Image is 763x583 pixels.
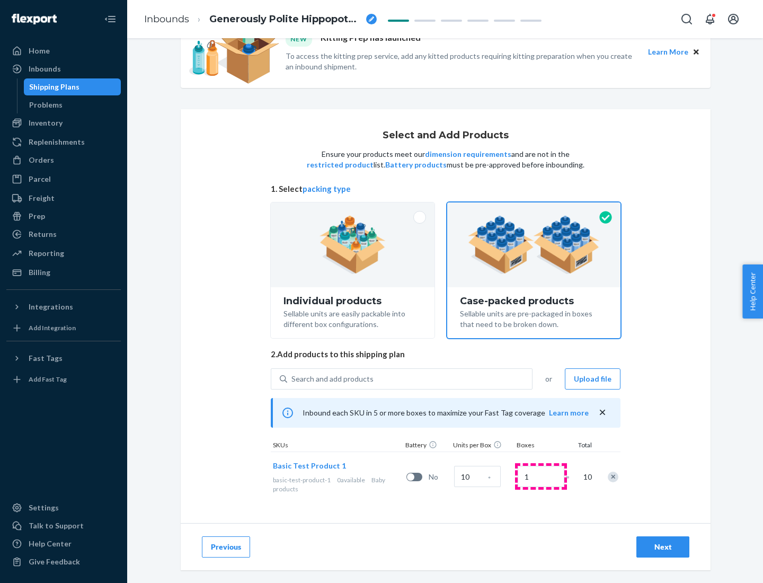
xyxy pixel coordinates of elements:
[742,264,763,319] button: Help Center
[425,149,511,160] button: dimension requirements
[636,536,689,558] button: Next
[29,556,80,567] div: Give Feedback
[29,323,76,332] div: Add Integration
[545,374,552,384] span: or
[385,160,447,170] button: Battery products
[565,368,620,390] button: Upload file
[307,160,374,170] button: restricted product
[454,466,501,487] input: Case Quantity
[286,32,312,46] div: NEW
[29,229,57,240] div: Returns
[6,320,121,337] a: Add Integration
[271,398,620,428] div: Inbound each SKU in 5 or more boxes to maximize your Fast Tag coverage
[6,134,121,151] a: Replenishments
[29,64,61,74] div: Inbounds
[303,183,351,195] button: packing type
[676,8,697,30] button: Open Search Box
[29,211,45,222] div: Prep
[29,248,64,259] div: Reporting
[6,499,121,516] a: Settings
[24,78,121,95] a: Shipping Plans
[291,374,374,384] div: Search and add products
[514,440,567,452] div: Boxes
[271,440,403,452] div: SKUs
[271,349,620,360] span: 2. Add products to this shipping plan
[29,155,54,165] div: Orders
[6,114,121,131] a: Inventory
[29,353,63,364] div: Fast Tags
[460,306,608,330] div: Sellable units are pre-packaged in boxes that need to be broken down.
[286,51,638,72] p: To access the kitting prep service, add any kitted products requiring kitting preparation when yo...
[29,46,50,56] div: Home
[6,517,121,534] a: Talk to Support
[100,8,121,30] button: Close Navigation
[273,461,346,470] span: Basic Test Product 1
[29,100,63,110] div: Problems
[273,461,346,471] button: Basic Test Product 1
[144,13,189,25] a: Inbounds
[12,14,57,24] img: Flexport logo
[29,193,55,204] div: Freight
[273,475,402,493] div: Baby products
[6,152,121,169] a: Orders
[29,267,50,278] div: Billing
[597,407,608,418] button: close
[468,216,600,274] img: case-pack.59cecea509d18c883b923b81aeac6d0b.png
[29,174,51,184] div: Parcel
[29,302,73,312] div: Integrations
[6,42,121,59] a: Home
[723,8,744,30] button: Open account menu
[24,96,121,113] a: Problems
[283,306,422,330] div: Sellable units are easily packable into different box configurations.
[29,137,85,147] div: Replenishments
[645,542,680,552] div: Next
[6,350,121,367] button: Fast Tags
[648,46,688,58] button: Learn More
[518,466,564,487] input: Number of boxes
[6,60,121,77] a: Inbounds
[403,440,451,452] div: Battery
[429,472,450,482] span: No
[6,264,121,281] a: Billing
[29,375,67,384] div: Add Fast Tag
[383,130,509,141] h1: Select and Add Products
[209,13,362,26] span: Generously Polite Hippopotamus
[6,298,121,315] button: Integrations
[699,8,721,30] button: Open notifications
[608,472,618,482] div: Remove Item
[567,440,594,452] div: Total
[29,502,59,513] div: Settings
[6,171,121,188] a: Parcel
[136,4,385,35] ol: breadcrumbs
[29,520,84,531] div: Talk to Support
[6,226,121,243] a: Returns
[451,440,514,452] div: Units per Box
[29,538,72,549] div: Help Center
[549,408,589,418] button: Learn more
[581,472,592,482] span: 10
[273,476,331,484] span: basic-test-product-1
[29,82,79,92] div: Shipping Plans
[6,535,121,552] a: Help Center
[6,208,121,225] a: Prep
[29,118,63,128] div: Inventory
[6,190,121,207] a: Freight
[460,296,608,306] div: Case-packed products
[6,371,121,388] a: Add Fast Tag
[271,183,620,195] span: 1. Select
[6,553,121,570] button: Give Feedback
[321,32,421,46] p: Kitting Prep has launched
[202,536,250,558] button: Previous
[283,296,422,306] div: Individual products
[6,245,121,262] a: Reporting
[320,216,386,274] img: individual-pack.facf35554cb0f1810c75b2bd6df2d64e.png
[337,476,365,484] span: 0 available
[306,149,585,170] p: Ensure your products meet our and are not in the list. must be pre-approved before inbounding.
[565,472,576,482] span: =
[690,46,702,58] button: Close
